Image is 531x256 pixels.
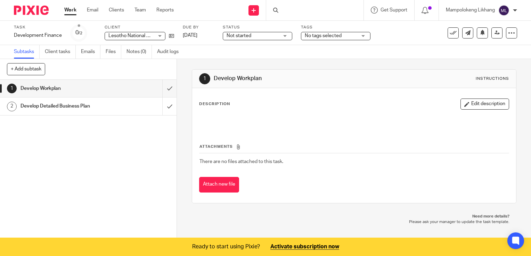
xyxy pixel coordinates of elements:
[14,45,40,59] a: Subtasks
[14,32,62,39] div: Development Finance
[460,99,509,110] button: Edit description
[199,219,509,225] p: Please ask your manager to update the task template.
[134,7,146,14] a: Team
[305,33,342,38] span: No tags selected
[446,7,495,14] p: Mampolokeng Likhang
[157,45,184,59] a: Audit logs
[108,33,203,38] span: Lesotho National Development Corporation
[156,7,174,14] a: Reports
[199,145,233,148] span: Attachments
[81,45,100,59] a: Emails
[7,102,17,111] div: 2
[7,84,17,93] div: 1
[183,33,197,38] span: [DATE]
[106,45,121,59] a: Files
[183,25,214,30] label: Due by
[105,25,174,30] label: Client
[498,5,509,16] img: svg%3E
[87,7,98,14] a: Email
[79,31,82,35] small: /2
[126,45,152,59] a: Notes (0)
[227,33,251,38] span: Not started
[45,45,76,59] a: Client tasks
[223,25,292,30] label: Status
[75,29,82,37] div: 0
[214,75,369,82] h1: Develop Workplan
[109,7,124,14] a: Clients
[7,63,45,75] button: + Add subtask
[64,7,76,14] a: Work
[199,73,210,84] div: 1
[21,83,111,94] h1: Develop Workplan
[14,6,49,15] img: Pixie
[199,177,239,193] button: Attach new file
[381,8,407,12] span: Get Support
[199,159,283,164] span: There are no files attached to this task.
[14,25,62,30] label: Task
[301,25,370,30] label: Tags
[199,214,509,219] p: Need more details?
[476,76,509,82] div: Instructions
[21,101,111,111] h1: Develop Detailed Business Plan
[199,101,230,107] p: Description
